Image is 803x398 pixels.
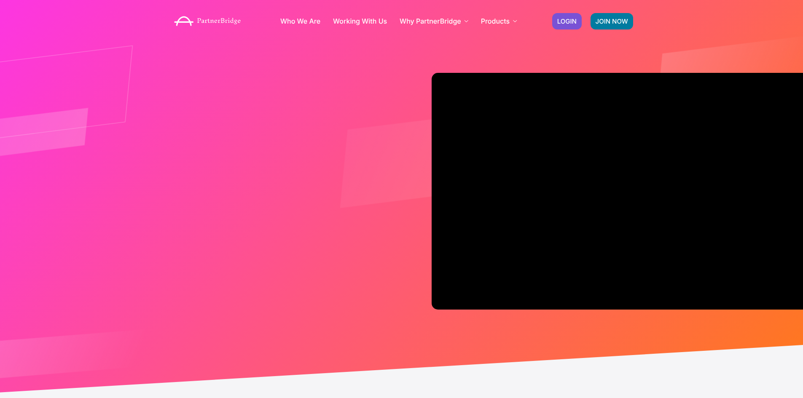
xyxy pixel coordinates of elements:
a: Why PartnerBridge [400,18,468,24]
a: Working With Us [333,18,387,24]
span: JOIN NOW [596,18,628,24]
a: JOIN NOW [591,13,633,29]
span: LOGIN [557,18,577,24]
a: LOGIN [552,13,582,29]
a: Who We Are [280,18,320,24]
a: Products [481,18,517,24]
